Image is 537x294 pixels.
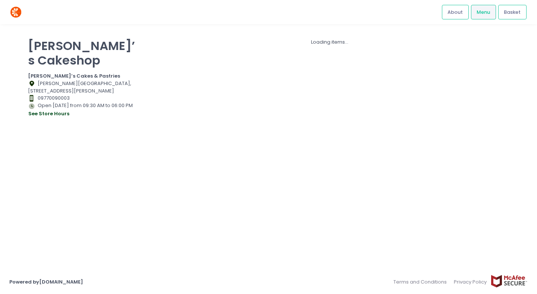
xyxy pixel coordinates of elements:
[28,102,141,118] div: Open [DATE] from 09:30 AM to 06:00 PM
[28,110,70,118] button: see store hours
[28,94,141,102] div: 09770090003
[28,72,120,79] b: [PERSON_NAME]’s Cakes & Pastries
[450,275,491,289] a: Privacy Policy
[442,5,469,19] a: About
[9,278,83,285] a: Powered by[DOMAIN_NAME]
[28,80,141,95] div: [PERSON_NAME][GEOGRAPHIC_DATA], [STREET_ADDRESS][PERSON_NAME]
[447,9,463,16] span: About
[471,5,496,19] a: Menu
[504,9,521,16] span: Basket
[151,38,509,46] div: Loading items...
[477,9,490,16] span: Menu
[393,275,450,289] a: Terms and Conditions
[9,6,22,19] img: logo
[28,38,141,68] p: [PERSON_NAME]’s Cakeshop
[490,275,528,288] img: mcafee-secure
